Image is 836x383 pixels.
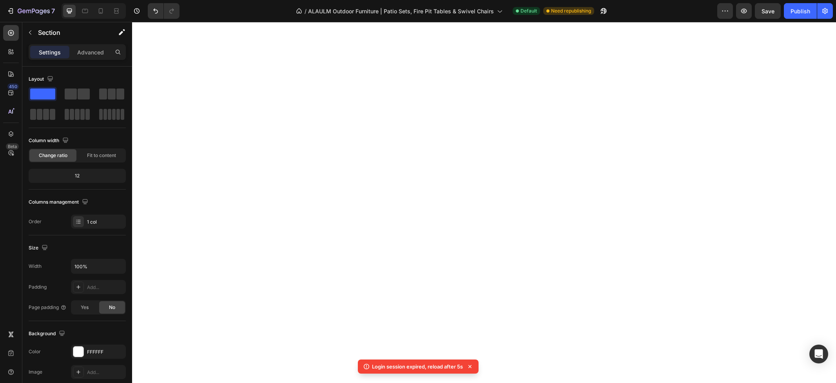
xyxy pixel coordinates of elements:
[791,7,810,15] div: Publish
[520,7,537,14] span: Default
[29,197,90,208] div: Columns management
[87,219,124,226] div: 1 col
[809,345,828,363] div: Open Intercom Messenger
[87,284,124,291] div: Add...
[29,263,42,270] div: Width
[71,259,125,273] input: Auto
[29,74,55,85] div: Layout
[7,83,19,90] div: 450
[109,304,115,311] span: No
[81,304,89,311] span: Yes
[29,348,41,355] div: Color
[39,152,67,159] span: Change ratio
[551,7,591,14] span: Need republishing
[29,218,42,225] div: Order
[38,28,102,37] p: Section
[372,363,463,370] p: Login session expired, reload after 5s
[6,143,19,150] div: Beta
[308,7,494,15] span: ALAULM Outdoor Furniture | Patio Sets, Fire Pit Tables & Swivel Chairs
[305,7,306,15] span: /
[87,152,116,159] span: Fit to content
[755,3,781,19] button: Save
[51,6,55,16] p: 7
[29,135,70,146] div: Column width
[29,329,67,339] div: Background
[29,304,67,311] div: Page padding
[29,369,42,376] div: Image
[148,3,180,19] div: Undo/Redo
[30,170,124,181] div: 12
[784,3,817,19] button: Publish
[3,3,58,19] button: 7
[132,22,836,383] iframe: Design area
[29,284,47,291] div: Padding
[77,48,104,56] p: Advanced
[29,243,49,253] div: Size
[39,48,61,56] p: Settings
[87,369,124,376] div: Add...
[87,349,124,356] div: FFFFFF
[762,8,774,14] span: Save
